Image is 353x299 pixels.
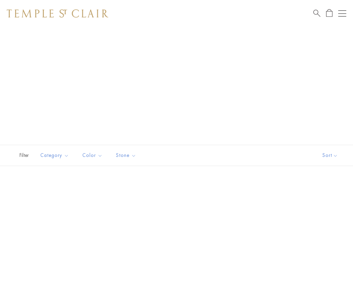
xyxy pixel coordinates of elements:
[37,151,74,160] span: Category
[313,9,320,18] a: Search
[307,145,353,166] button: Show sort by
[7,9,108,18] img: Temple St. Clair
[338,9,346,18] button: Open navigation
[77,148,108,163] button: Color
[113,151,141,160] span: Stone
[326,9,332,18] a: Open Shopping Bag
[111,148,141,163] button: Stone
[79,151,108,160] span: Color
[35,148,74,163] button: Category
